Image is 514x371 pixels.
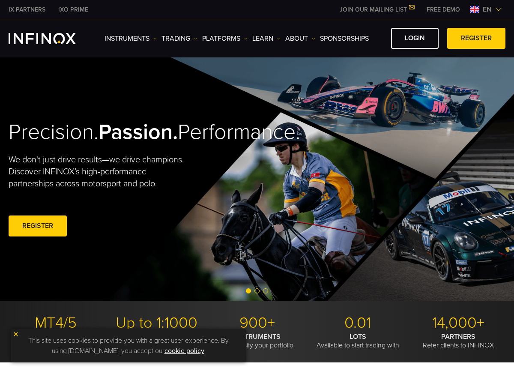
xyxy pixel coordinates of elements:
[210,332,304,350] p: To diversify your portfolio
[109,314,203,332] p: Up to 1:1000
[333,6,420,13] a: JOIN OUR MAILING LIST
[311,314,405,332] p: 0.01
[99,119,178,145] strong: Passion.
[105,33,157,44] a: Instruments
[254,288,260,293] span: Go to slide 2
[9,215,67,236] a: REGISTER
[311,332,405,350] p: Available to start trading with
[52,5,95,14] a: INFINOX
[411,314,505,332] p: 14,000+
[9,154,188,190] p: We don't just drive results—we drive champions. Discover INFINOX’s high-performance partnerships ...
[164,347,204,355] a: cookie policy
[9,314,103,332] p: MT4/5
[210,314,304,332] p: 900+
[15,333,242,358] p: This site uses cookies to provide you with a great user experience. By using [DOMAIN_NAME], you a...
[13,331,19,337] img: yellow close icon
[161,33,198,44] a: TRADING
[202,33,248,44] a: PLATFORMS
[233,332,281,341] strong: INSTRUMENTS
[391,28,439,49] a: LOGIN
[246,288,251,293] span: Go to slide 1
[9,332,103,350] p: With modern trading tools
[441,332,475,341] strong: PARTNERS
[479,4,495,15] span: en
[9,33,96,44] a: INFINOX Logo
[420,5,466,14] a: INFINOX MENU
[411,332,505,350] p: Refer clients to INFINOX
[2,5,52,14] a: INFINOX
[285,33,316,44] a: ABOUT
[447,28,505,49] a: REGISTER
[350,332,366,341] strong: LOTS
[252,33,281,44] a: Learn
[320,33,369,44] a: SPONSORSHIPS
[9,119,232,145] h2: Precision. Performance.
[263,288,268,293] span: Go to slide 3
